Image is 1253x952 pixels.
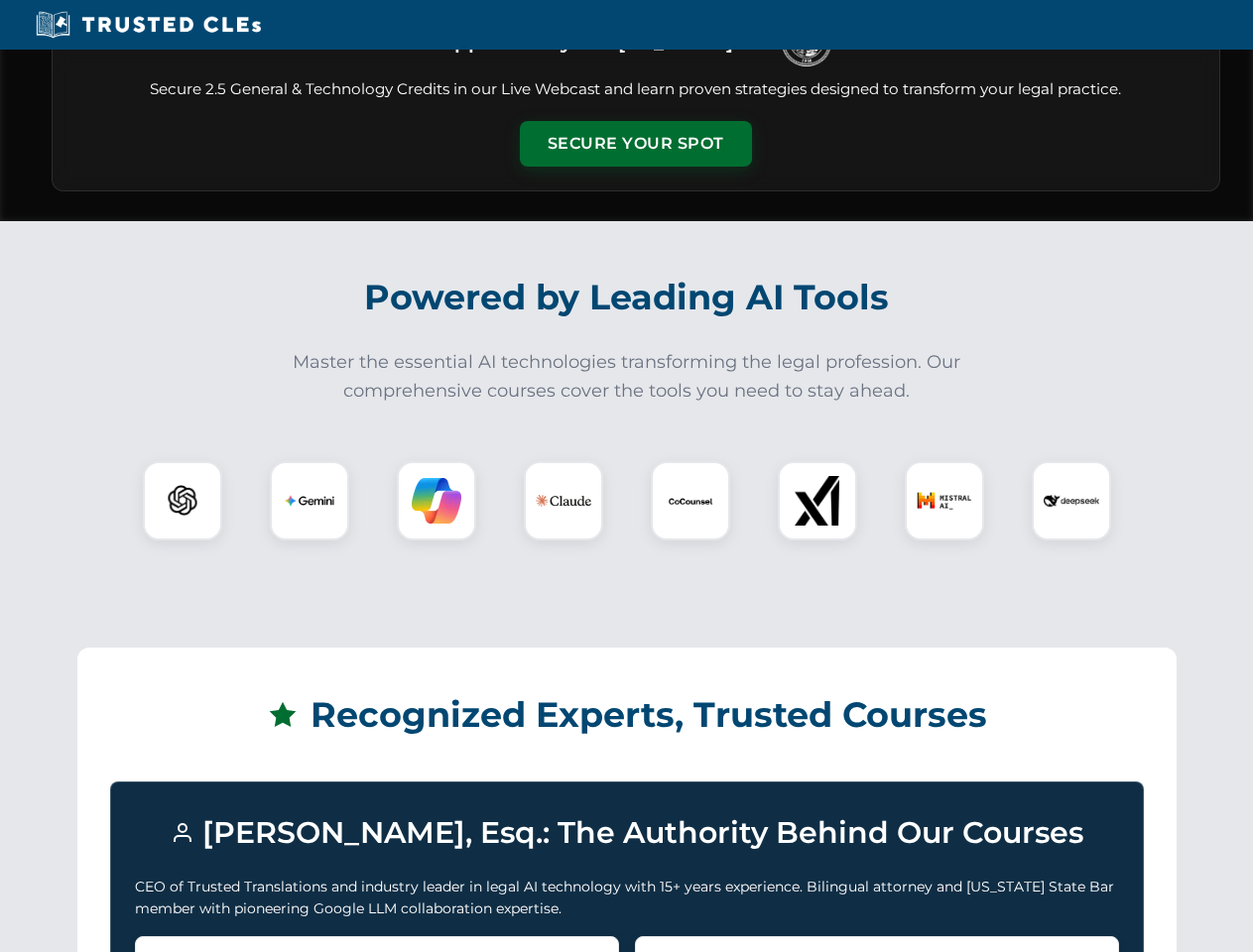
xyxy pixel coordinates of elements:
[135,876,1119,920] p: CEO of Trusted Translations and industry leader in legal AI technology with 15+ years experience....
[154,472,211,530] img: ChatGPT Logo
[524,461,603,540] div: Claude
[143,461,222,540] div: ChatGPT
[651,461,730,540] div: CoCounsel
[793,476,842,526] img: xAI Logo
[397,461,476,540] div: Copilot
[110,680,1144,750] h2: Recognized Experts, Trusted Courses
[135,806,1119,860] h3: [PERSON_NAME], Esq.: The Authority Behind Our Courses
[285,476,334,526] img: Gemini Logo
[905,461,984,540] div: Mistral AI
[536,473,591,529] img: Claude Logo
[412,476,461,526] img: Copilot Logo
[270,461,349,540] div: Gemini
[1044,473,1099,529] img: DeepSeek Logo
[30,10,267,40] img: Trusted CLEs
[1032,461,1111,540] div: DeepSeek
[76,78,1195,101] p: Secure 2.5 General & Technology Credits in our Live Webcast and learn proven strategies designed ...
[520,121,752,167] button: Secure Your Spot
[280,348,974,406] p: Master the essential AI technologies transforming the legal profession. Our comprehensive courses...
[917,473,972,529] img: Mistral AI Logo
[77,263,1177,332] h2: Powered by Leading AI Tools
[666,476,715,526] img: CoCounsel Logo
[778,461,857,540] div: xAI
